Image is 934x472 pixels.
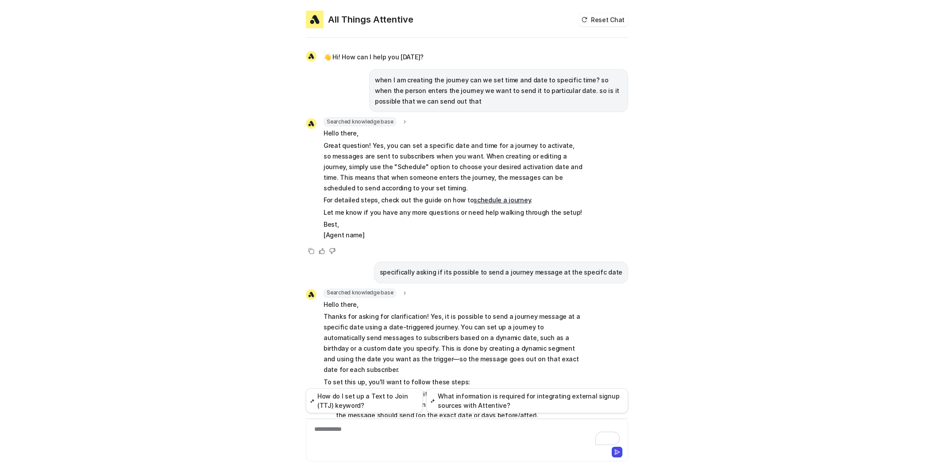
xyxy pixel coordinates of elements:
p: when I am creating the journey can we set time and date to specific time? so when the person ente... [375,75,622,107]
h2: All Things Attentive [328,13,413,26]
p: Hello there, [324,299,583,310]
button: How do I set up a Text to Join (TTJ) keyword? [306,388,423,413]
a: schedule a journey [474,196,531,204]
img: Widget [306,118,316,129]
p: For detailed steps, check out the guide on how to . [324,195,583,205]
p: Hello there, [324,128,583,139]
div: To enrich screen reader interactions, please activate Accessibility in Grammarly extension settings [308,425,626,445]
span: Searched knowledge base [324,117,396,126]
p: Great question! Yes, you can set a specific date and time for a journey to activate, so messages ... [324,140,583,193]
button: What information is required for integrating external signup sources with Attentive? [426,388,628,413]
img: Widget [306,51,316,62]
p: To set this up, you'll want to follow these steps: [324,377,583,387]
img: Widget [306,289,316,300]
span: Searched knowledge base [324,289,396,298]
button: Reset Chat [579,13,628,26]
p: Best, [Agent name] [324,219,583,240]
img: Widget [306,11,324,28]
p: 👋 Hi! How can I help you [DATE]? [324,52,424,62]
p: specifically asking if its possible to send a journey message at the specifc date [380,267,622,278]
p: Thanks for asking for clarification! Yes, it is possible to send a journey message at a specific ... [324,311,583,375]
p: Let me know if you have any more questions or need help walking through the setup! [324,207,583,218]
